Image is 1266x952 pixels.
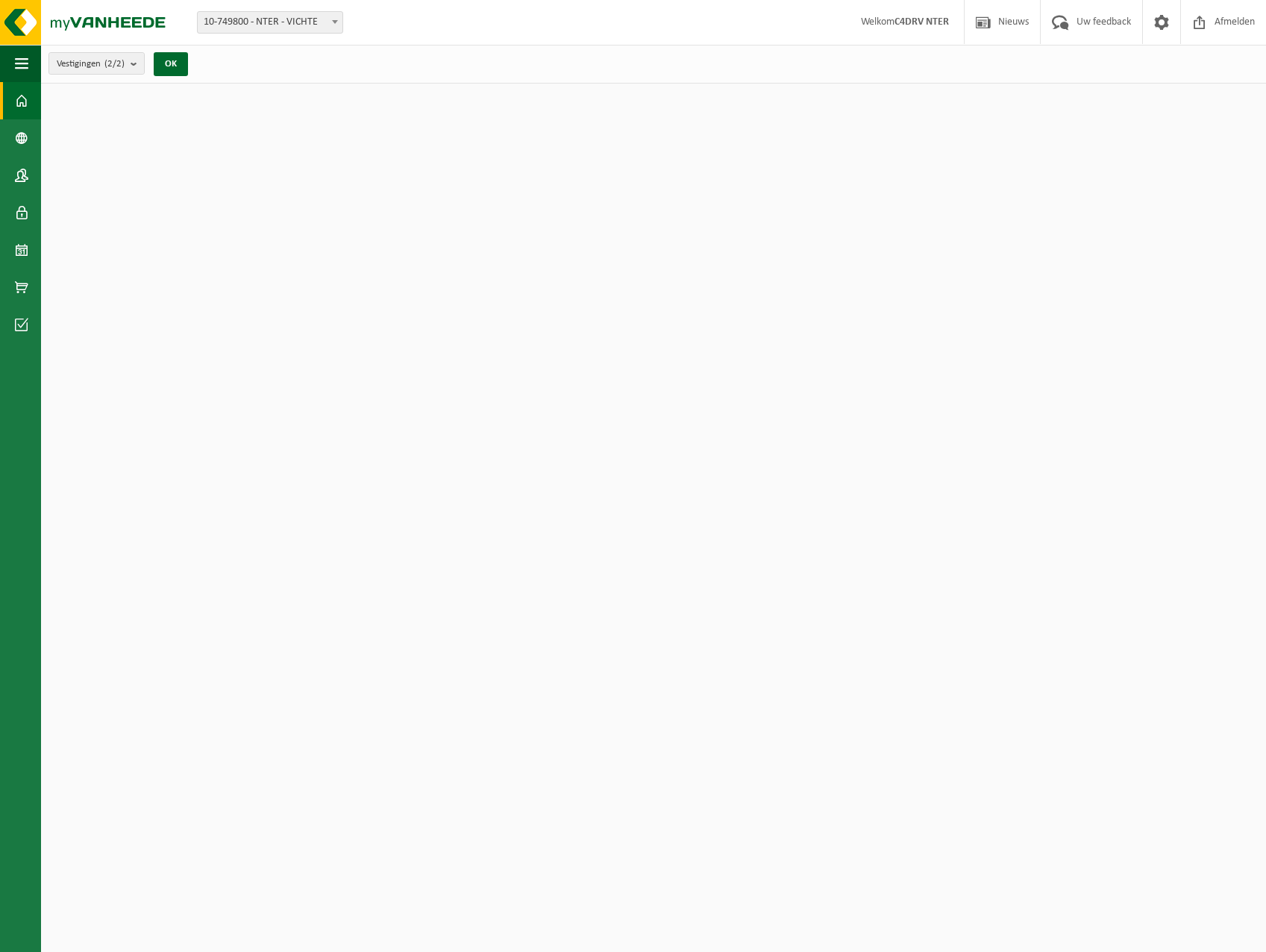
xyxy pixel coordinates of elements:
[48,52,145,75] button: Vestigingen(2/2)
[104,59,125,69] count: (2/2)
[154,52,188,76] button: OK
[197,11,343,34] span: 10-749800 - NTER - VICHTE
[198,12,342,33] span: 10-749800 - NTER - VICHTE
[894,16,949,28] strong: C4DRV NTER
[57,53,125,75] span: Vestigingen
